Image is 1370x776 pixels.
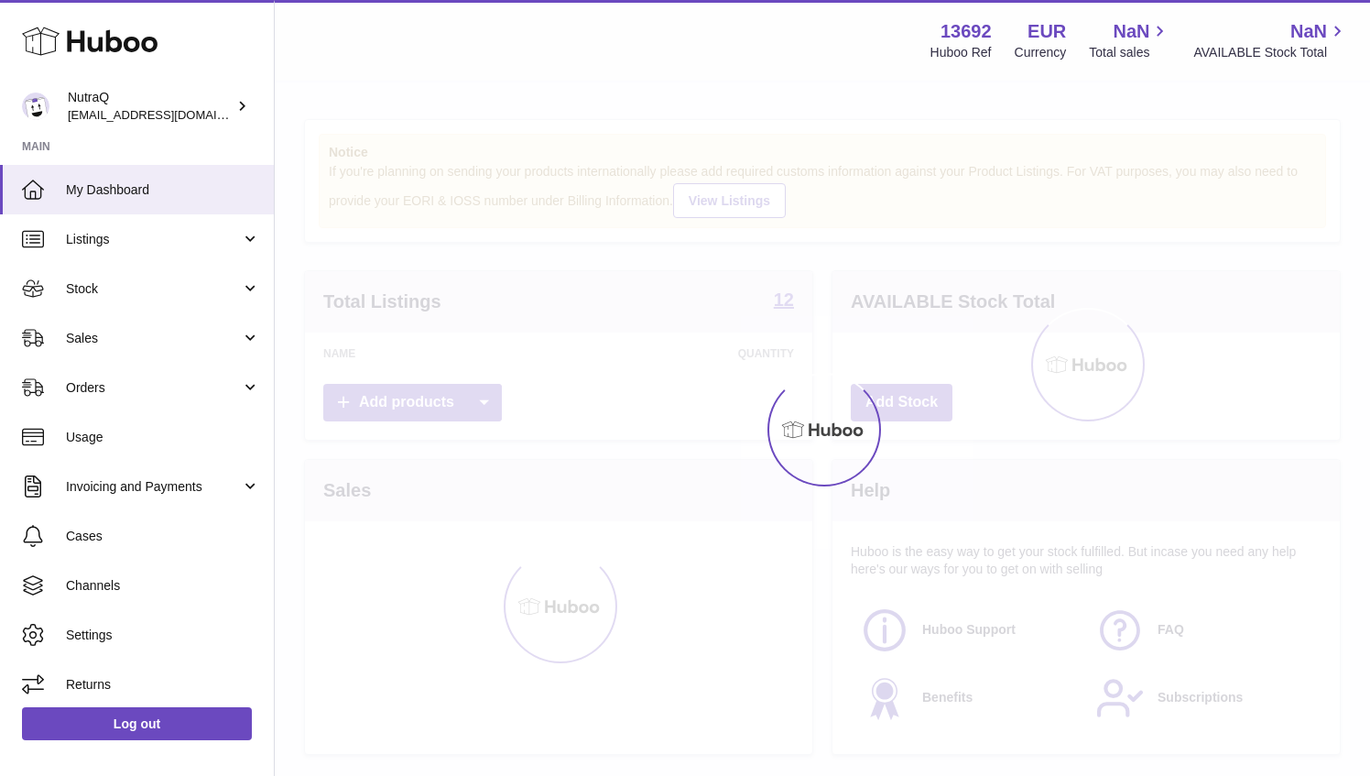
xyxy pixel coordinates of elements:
[1113,19,1149,44] span: NaN
[22,707,252,740] a: Log out
[66,330,241,347] span: Sales
[66,280,241,298] span: Stock
[941,19,992,44] strong: 13692
[930,44,992,61] div: Huboo Ref
[66,577,260,595] span: Channels
[66,528,260,545] span: Cases
[66,231,241,248] span: Listings
[1015,44,1067,61] div: Currency
[22,93,49,120] img: log@nutraq.com
[1193,19,1348,61] a: NaN AVAILABLE Stock Total
[1089,44,1170,61] span: Total sales
[66,676,260,694] span: Returns
[66,379,241,397] span: Orders
[66,478,241,496] span: Invoicing and Payments
[1290,19,1327,44] span: NaN
[66,181,260,199] span: My Dashboard
[1027,19,1066,44] strong: EUR
[1193,44,1348,61] span: AVAILABLE Stock Total
[66,429,260,446] span: Usage
[1089,19,1170,61] a: NaN Total sales
[68,89,233,124] div: NutraQ
[66,627,260,644] span: Settings
[68,107,269,122] span: [EMAIL_ADDRESS][DOMAIN_NAME]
